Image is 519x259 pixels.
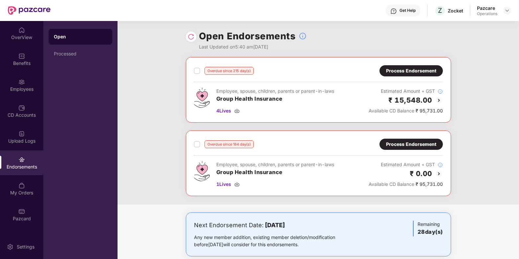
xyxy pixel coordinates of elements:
[216,88,334,95] div: Employee, spouse, children, parents or parent-in-laws
[194,234,356,248] div: Any new member addition, existing member deletion/modification before [DATE] will consider for th...
[299,32,307,40] img: svg+xml;base64,PHN2ZyBpZD0iSW5mb18tXzMyeDMyIiBkYXRhLW5hbWU9IkluZm8gLSAzMngzMiIgeG1sbnM9Imh0dHA6Ly...
[199,29,296,43] h1: Open Endorsements
[369,161,443,168] div: Estimated Amount + GST
[477,11,497,16] div: Operations
[18,156,25,163] img: svg+xml;base64,PHN2ZyBpZD0iRW5kb3JzZW1lbnRzIiB4bWxucz0iaHR0cDovL3d3dy53My5vcmcvMjAwMC9zdmciIHdpZH...
[410,168,432,179] h2: ₹ 0.00
[369,107,443,114] div: ₹ 95,731.00
[15,244,36,250] div: Settings
[18,105,25,111] img: svg+xml;base64,PHN2ZyBpZD0iQ0RfQWNjb3VudHMiIGRhdGEtbmFtZT0iQ0QgQWNjb3VudHMiIHhtbG5zPSJodHRwOi8vd3...
[418,228,443,236] h3: 28 day(s)
[388,95,432,106] h2: ₹ 15,548.00
[18,208,25,215] img: svg+xml;base64,PHN2ZyBpZD0iUGF6Y2FyZCIgeG1sbnM9Imh0dHA6Ly93d3cudzMub3JnLzIwMDAvc3ZnIiB3aWR0aD0iMj...
[188,33,194,40] img: svg+xml;base64,PHN2ZyBpZD0iUmVsb2FkLTMyeDMyIiB4bWxucz0iaHR0cDovL3d3dy53My5vcmcvMjAwMC9zdmciIHdpZH...
[234,108,240,113] img: svg+xml;base64,PHN2ZyBpZD0iRG93bmxvYWQtMzJ4MzIiIHhtbG5zPSJodHRwOi8vd3d3LnczLm9yZy8yMDAwL3N2ZyIgd2...
[194,221,356,230] div: Next Endorsement Date:
[505,8,510,13] img: svg+xml;base64,PHN2ZyBpZD0iRHJvcGRvd24tMzJ4MzIiIHhtbG5zPSJodHRwOi8vd3d3LnczLm9yZy8yMDAwL3N2ZyIgd2...
[216,181,231,188] span: 1 Lives
[477,5,497,11] div: Pazcare
[216,168,334,177] h3: Group Health Insurance
[216,95,334,103] h3: Group Health Insurance
[386,67,436,74] div: Process Endorsement
[234,182,240,187] img: svg+xml;base64,PHN2ZyBpZD0iRG93bmxvYWQtMzJ4MzIiIHhtbG5zPSJodHRwOi8vd3d3LnczLm9yZy8yMDAwL3N2ZyIgd2...
[205,140,254,148] div: Overdue since 184 day(s)
[369,181,443,188] div: ₹ 95,731.00
[194,88,210,108] img: svg+xml;base64,PHN2ZyB4bWxucz0iaHR0cDovL3d3dy53My5vcmcvMjAwMC9zdmciIHdpZHRoPSI0Ny43MTQiIGhlaWdodD...
[435,170,443,178] img: svg+xml;base64,PHN2ZyBpZD0iQmFjay0yMHgyMCIgeG1sbnM9Imh0dHA6Ly93d3cudzMub3JnLzIwMDAvc3ZnIiB3aWR0aD...
[390,8,397,14] img: svg+xml;base64,PHN2ZyBpZD0iSGVscC0zMngzMiIgeG1sbnM9Imh0dHA6Ly93d3cudzMub3JnLzIwMDAvc3ZnIiB3aWR0aD...
[18,182,25,189] img: svg+xml;base64,PHN2ZyBpZD0iTXlfT3JkZXJzIiBkYXRhLW5hbWU9Ik15IE9yZGVycyIgeG1sbnM9Imh0dHA6Ly93d3cudz...
[194,161,210,181] img: svg+xml;base64,PHN2ZyB4bWxucz0iaHR0cDovL3d3dy53My5vcmcvMjAwMC9zdmciIHdpZHRoPSI0Ny43MTQiIGhlaWdodD...
[438,89,443,94] img: svg+xml;base64,PHN2ZyBpZD0iSW5mb18tXzMyeDMyIiBkYXRhLW5hbWU9IkluZm8gLSAzMngzMiIgeG1sbnM9Imh0dHA6Ly...
[438,7,442,14] span: Z
[18,130,25,137] img: svg+xml;base64,PHN2ZyBpZD0iVXBsb2FkX0xvZ3MiIGRhdGEtbmFtZT0iVXBsb2FkIExvZ3MiIHhtbG5zPSJodHRwOi8vd3...
[369,181,414,187] span: Available CD Balance
[18,27,25,33] img: svg+xml;base64,PHN2ZyBpZD0iSG9tZSIgeG1sbnM9Imh0dHA6Ly93d3cudzMub3JnLzIwMDAvc3ZnIiB3aWR0aD0iMjAiIG...
[438,162,443,168] img: svg+xml;base64,PHN2ZyBpZD0iSW5mb18tXzMyeDMyIiBkYXRhLW5hbWU9IkluZm8gLSAzMngzMiIgeG1sbnM9Imh0dHA6Ly...
[413,221,443,236] div: Remaining
[7,244,13,250] img: svg+xml;base64,PHN2ZyBpZD0iU2V0dGluZy0yMHgyMCIgeG1sbnM9Imh0dHA6Ly93d3cudzMub3JnLzIwMDAvc3ZnIiB3aW...
[448,8,463,14] div: Zocket
[199,43,307,50] div: Last Updated on 5:40 am[DATE]
[18,79,25,85] img: svg+xml;base64,PHN2ZyBpZD0iRW1wbG95ZWVzIiB4bWxucz0iaHR0cDovL3d3dy53My5vcmcvMjAwMC9zdmciIHdpZHRoPS...
[216,161,334,168] div: Employee, spouse, children, parents or parent-in-laws
[54,51,107,56] div: Processed
[8,6,51,15] img: New Pazcare Logo
[369,108,414,113] span: Available CD Balance
[54,33,107,40] div: Open
[369,88,443,95] div: Estimated Amount + GST
[435,96,443,104] img: svg+xml;base64,PHN2ZyBpZD0iQmFjay0yMHgyMCIgeG1sbnM9Imh0dHA6Ly93d3cudzMub3JnLzIwMDAvc3ZnIiB3aWR0aD...
[205,67,254,75] div: Overdue since 215 day(s)
[216,107,231,114] span: 4 Lives
[400,8,416,13] div: Get Help
[18,53,25,59] img: svg+xml;base64,PHN2ZyBpZD0iQmVuZWZpdHMiIHhtbG5zPSJodHRwOi8vd3d3LnczLm9yZy8yMDAwL3N2ZyIgd2lkdGg9Ij...
[386,141,436,148] div: Process Endorsement
[265,222,285,229] b: [DATE]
